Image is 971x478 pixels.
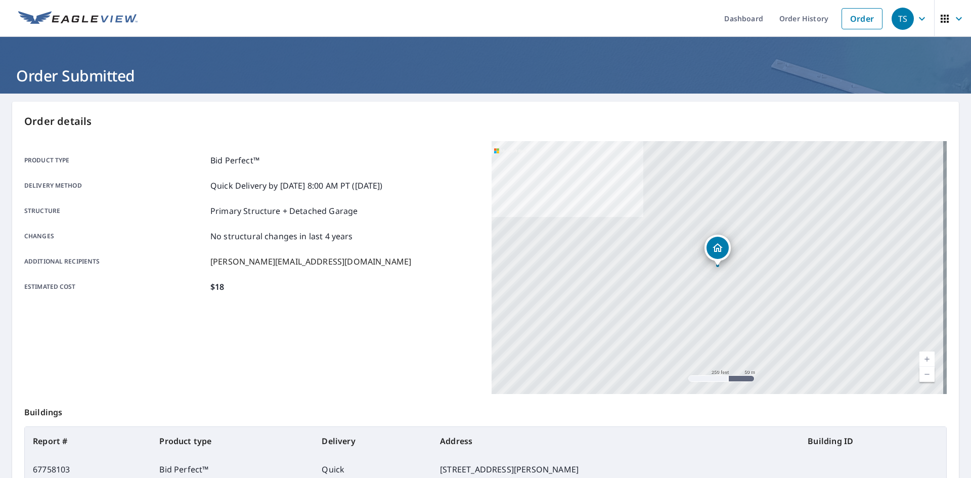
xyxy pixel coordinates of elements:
th: Delivery [314,427,432,455]
p: Delivery method [24,180,206,192]
div: Dropped pin, building 1, Residential property, 5030 Edisto Ln Cumming, GA 30040 [704,235,731,266]
p: No structural changes in last 4 years [210,230,353,242]
p: Product type [24,154,206,166]
a: Current Level 17, Zoom Out [919,367,935,382]
p: $18 [210,281,224,293]
th: Product type [151,427,314,455]
p: Buildings [24,394,947,426]
th: Address [432,427,800,455]
p: Estimated cost [24,281,206,293]
p: Order details [24,114,947,129]
p: Quick Delivery by [DATE] 8:00 AM PT ([DATE]) [210,180,383,192]
h1: Order Submitted [12,65,959,86]
div: TS [892,8,914,30]
p: Structure [24,205,206,217]
a: Order [842,8,882,29]
img: EV Logo [18,11,138,26]
p: Primary Structure + Detached Garage [210,205,358,217]
th: Report # [25,427,151,455]
p: Changes [24,230,206,242]
a: Current Level 17, Zoom In [919,352,935,367]
p: Additional recipients [24,255,206,268]
p: Bid Perfect™ [210,154,259,166]
p: [PERSON_NAME][EMAIL_ADDRESS][DOMAIN_NAME] [210,255,411,268]
th: Building ID [800,427,946,455]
